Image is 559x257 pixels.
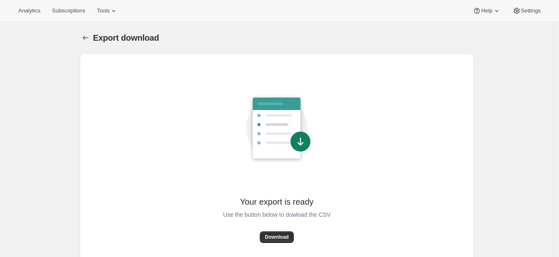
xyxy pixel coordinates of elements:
[521,7,541,14] span: Settings
[13,5,45,17] button: Analytics
[80,32,91,44] button: Export download
[52,7,85,14] span: Subscriptions
[260,231,293,243] button: Download
[468,5,505,17] button: Help
[481,7,492,14] span: Help
[18,7,40,14] span: Analytics
[47,5,90,17] button: Subscriptions
[240,196,313,207] span: Your export is ready
[265,234,288,240] span: Download
[93,33,159,42] span: Export download
[97,7,110,14] span: Tools
[508,5,546,17] button: Settings
[92,5,123,17] button: Tools
[223,210,330,220] span: Use the button below to dowload the CSV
